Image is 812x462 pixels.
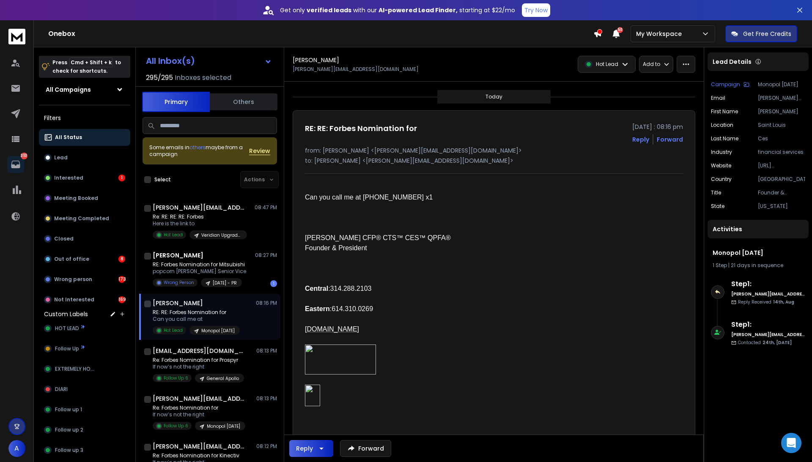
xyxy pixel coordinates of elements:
[731,331,805,338] h6: [PERSON_NAME][EMAIL_ADDRESS][DOMAIN_NAME]
[39,190,130,207] button: Meeting Booked
[731,279,805,289] h6: Step 1 :
[154,176,171,183] label: Select
[8,440,25,457] button: A
[153,299,203,307] h1: [PERSON_NAME]
[711,95,725,101] p: Email
[657,135,683,144] div: Forward
[758,203,805,210] p: [US_STATE]
[711,176,732,183] p: country
[189,144,206,151] span: others
[713,249,804,257] h1: Monopol [DATE]
[289,440,333,457] button: Reply
[164,279,194,286] p: Wrong Person
[758,135,805,142] p: Ces
[758,176,805,183] p: [GEOGRAPHIC_DATA]
[330,305,332,312] span: :
[617,27,623,33] span: 50
[713,262,727,269] span: 1 Step
[763,339,792,346] span: 24th, [DATE]
[153,213,247,220] p: Re: RE: RE: RE: Forbes
[255,204,277,211] p: 08:47 PM
[55,325,79,332] span: HOT LEAD
[773,299,794,305] span: 14th, Aug
[149,144,249,158] div: Some emails in maybe from a campaign
[153,405,245,411] p: Re: Forbes Nomination for
[738,299,794,305] p: Reply Received
[153,452,244,459] p: Re: Forbes Nomination for Kinectiv
[52,58,121,75] p: Press to check for shortcuts.
[758,162,805,169] p: [URL][DOMAIN_NAME]
[153,268,246,275] p: popcorn [PERSON_NAME] Senior Vice
[305,385,320,406] img: image004.png@01DC0D1D.96FD5630
[118,276,125,283] div: 173
[55,406,82,413] span: Follow up 1
[758,108,805,115] p: [PERSON_NAME]
[164,327,183,334] p: Hot Lead
[39,442,130,459] button: Follow up 3
[164,232,183,238] p: Hot Lead
[758,95,805,101] p: [PERSON_NAME][EMAIL_ADDRESS][DOMAIN_NAME]
[711,149,732,156] p: industry
[46,85,91,94] h1: All Campaigns
[207,375,239,382] p: General Apollo
[486,93,502,100] p: Today
[305,326,359,333] a: [DOMAIN_NAME]
[8,29,25,44] img: logo
[39,210,130,227] button: Meeting Completed
[524,6,548,14] p: Try Now
[711,135,738,142] p: Last Name
[293,56,339,64] h1: [PERSON_NAME]
[305,146,683,155] p: from: [PERSON_NAME] <[PERSON_NAME][EMAIL_ADDRESS][DOMAIN_NAME]>
[758,189,805,196] p: Founder & President
[270,280,277,287] div: 1
[54,235,74,242] p: Closed
[255,252,277,259] p: 08:27 PM
[731,291,805,297] h6: [PERSON_NAME][EMAIL_ADDRESS][DOMAIN_NAME]
[118,175,125,181] div: 1
[142,92,210,112] button: Primary
[153,220,247,227] p: Here is the link to
[39,230,130,247] button: Closed
[305,305,330,312] span: Eastern
[758,122,805,128] p: Saint Louis
[711,189,721,196] p: title
[305,344,376,375] img: image003.jpg@01DC0D1D.96FD5630
[280,6,515,14] p: Get only with our starting at $22/mo
[758,149,805,156] p: financial services
[711,81,740,88] p: Campaign
[758,81,805,88] p: Monopol [DATE]
[713,57,752,66] p: Lead Details
[54,175,83,181] p: Interested
[213,280,237,286] p: [DATE] - PR
[293,66,419,73] p: [PERSON_NAME][EMAIL_ADDRESS][DOMAIN_NAME]
[54,215,109,222] p: Meeting Completed
[175,73,231,83] h3: Inboxes selected
[39,291,130,308] button: Not Interested169
[522,3,550,17] button: Try Now
[39,320,130,337] button: HOT LEAD
[249,147,270,155] button: Review
[54,195,98,202] p: Meeting Booked
[713,262,804,269] div: |
[153,442,246,451] h1: [PERSON_NAME][EMAIL_ADDRESS][DOMAIN_NAME]
[305,156,683,165] p: to: [PERSON_NAME] <[PERSON_NAME][EMAIL_ADDRESS][DOMAIN_NAME]>
[44,310,88,318] h3: Custom Labels
[39,401,130,418] button: Follow up 1
[153,347,246,355] h1: [EMAIL_ADDRESS][DOMAIN_NAME]
[48,29,593,39] h1: Onebox
[146,73,173,83] span: 295 / 295
[307,6,351,14] strong: verified leads
[636,30,685,38] p: My Workspace
[256,443,277,450] p: 08:12 PM
[332,305,373,312] span: 614.310.0269
[39,381,130,398] button: DIARI
[711,108,738,115] p: First Name
[305,234,451,252] span: [PERSON_NAME] CFP® CTS™ CES™ QPFA® Founder & President
[632,123,683,131] p: [DATE] : 08:16 pm
[743,30,791,38] p: Get Free Credits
